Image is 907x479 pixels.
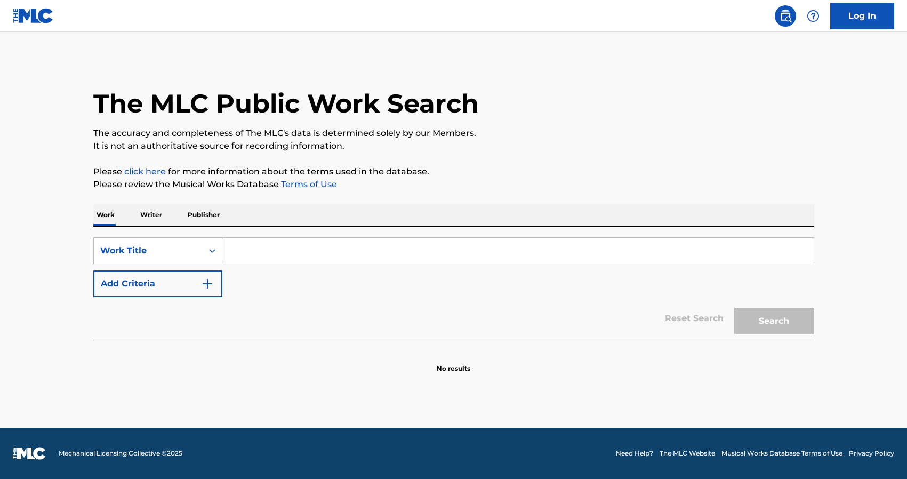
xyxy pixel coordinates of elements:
a: Terms of Use [279,179,337,189]
p: Publisher [184,204,223,226]
button: Add Criteria [93,270,222,297]
a: Log In [830,3,894,29]
p: No results [437,351,470,373]
span: Mechanical Licensing Collective © 2025 [59,449,182,458]
img: help [807,10,820,22]
p: Please for more information about the terms used in the database. [93,165,814,178]
form: Search Form [93,237,814,340]
a: Musical Works Database Terms of Use [721,449,842,458]
img: MLC Logo [13,8,54,23]
h1: The MLC Public Work Search [93,87,479,119]
p: Writer [137,204,165,226]
iframe: Chat Widget [854,428,907,479]
p: The accuracy and completeness of The MLC's data is determined solely by our Members. [93,127,814,140]
a: click here [124,166,166,177]
p: It is not an authoritative source for recording information. [93,140,814,153]
a: Privacy Policy [849,449,894,458]
div: Work Title [100,244,196,257]
a: Public Search [775,5,796,27]
p: Please review the Musical Works Database [93,178,814,191]
a: Need Help? [616,449,653,458]
img: 9d2ae6d4665cec9f34b9.svg [201,277,214,290]
div: Help [802,5,824,27]
img: logo [13,447,46,460]
a: The MLC Website [660,449,715,458]
p: Work [93,204,118,226]
img: search [779,10,792,22]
